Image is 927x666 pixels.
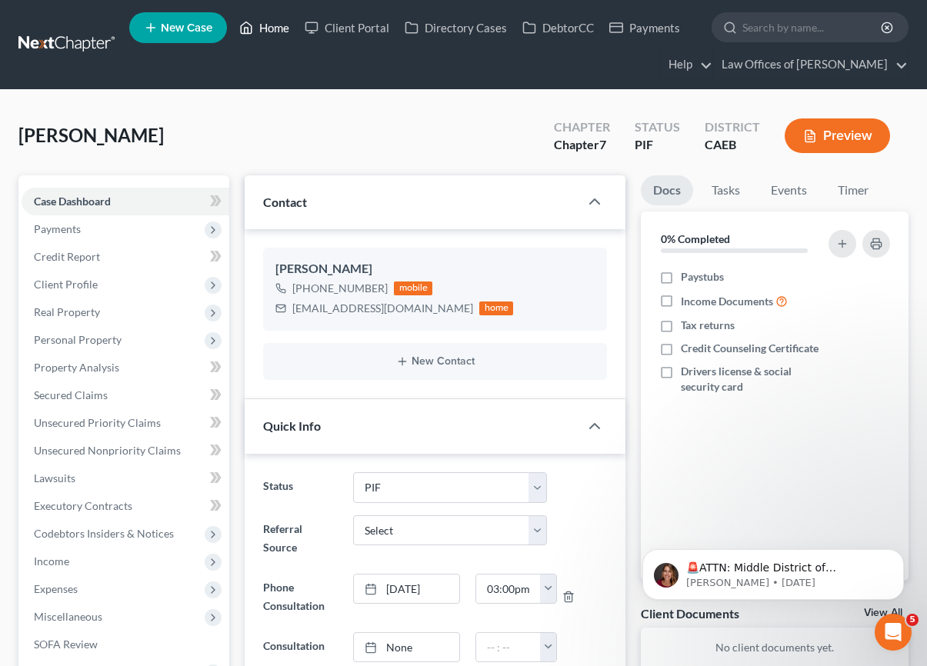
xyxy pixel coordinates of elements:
[255,632,345,663] label: Consultation
[681,269,724,285] span: Paystubs
[263,195,307,209] span: Contact
[34,305,100,318] span: Real Property
[476,633,541,662] input: -- : --
[661,51,712,78] a: Help
[22,381,229,409] a: Secured Claims
[275,260,595,278] div: [PERSON_NAME]
[681,364,829,395] span: Drivers license & social security card
[297,14,397,42] a: Client Portal
[34,554,69,568] span: Income
[22,354,229,381] a: Property Analysis
[515,14,602,42] a: DebtorCC
[479,301,513,315] div: home
[653,640,896,655] p: No client documents yet.
[22,188,229,215] a: Case Dashboard
[34,333,122,346] span: Personal Property
[34,195,111,208] span: Case Dashboard
[635,118,680,136] div: Status
[699,175,752,205] a: Tasks
[292,281,388,296] div: [PHONE_NUMBER]
[742,13,883,42] input: Search by name...
[602,14,688,42] a: Payments
[34,278,98,291] span: Client Profile
[705,136,760,154] div: CAEB
[34,250,100,263] span: Credit Report
[619,517,927,624] iframe: Intercom notifications message
[714,51,908,78] a: Law Offices of [PERSON_NAME]
[34,416,161,429] span: Unsecured Priority Claims
[34,361,119,374] span: Property Analysis
[263,418,321,433] span: Quick Info
[875,614,912,651] iframe: Intercom live chat
[34,499,132,512] span: Executory Contracts
[22,492,229,520] a: Executory Contracts
[705,118,760,136] div: District
[34,222,81,235] span: Payments
[275,355,595,368] button: New Contact
[255,574,345,620] label: Phone Consultation
[22,465,229,492] a: Lawsuits
[34,388,108,401] span: Secured Claims
[161,22,212,34] span: New Case
[554,118,610,136] div: Chapter
[681,341,819,356] span: Credit Counseling Certificate
[759,175,819,205] a: Events
[22,437,229,465] a: Unsecured Nonpriority Claims
[681,294,773,309] span: Income Documents
[255,472,345,503] label: Status
[22,631,229,658] a: SOFA Review
[599,137,606,152] span: 7
[825,175,881,205] a: Timer
[34,638,98,651] span: SOFA Review
[476,574,541,604] input: -- : --
[18,124,164,146] span: [PERSON_NAME]
[554,136,610,154] div: Chapter
[34,527,174,540] span: Codebtors Insiders & Notices
[397,14,515,42] a: Directory Cases
[394,281,432,295] div: mobile
[34,610,102,623] span: Miscellaneous
[34,444,181,457] span: Unsecured Nonpriority Claims
[232,14,297,42] a: Home
[22,409,229,437] a: Unsecured Priority Claims
[635,136,680,154] div: PIF
[785,118,890,153] button: Preview
[354,633,459,662] a: None
[681,318,735,333] span: Tax returns
[22,243,229,271] a: Credit Report
[255,515,345,561] label: Referral Source
[661,232,730,245] strong: 0% Completed
[641,175,693,205] a: Docs
[354,574,459,604] a: [DATE]
[906,614,919,626] span: 5
[34,582,78,595] span: Expenses
[34,471,75,485] span: Lawsuits
[292,301,473,316] div: [EMAIL_ADDRESS][DOMAIN_NAME]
